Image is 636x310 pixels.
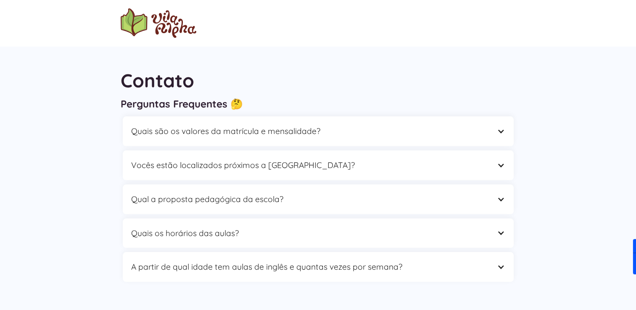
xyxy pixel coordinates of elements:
[121,8,196,38] img: logo Escola Vila Alpha
[123,116,514,146] div: Quais são os valores da matrícula e mensalidade?
[131,193,488,206] div: Qual a proposta pedagógica da escola?
[123,184,514,214] div: Qual a proposta pedagógica da escola?
[123,218,514,248] div: Quais os horários das aulas?
[123,252,514,282] div: A partir de qual idade tem aulas de inglês e quantas vezes por semana?
[121,67,516,94] h1: Contato
[131,159,488,172] div: Vocês estão localizados próximos a [GEOGRAPHIC_DATA]?
[131,260,488,273] div: A partir de qual idade tem aulas de inglês e quantas vezes por semana?
[131,227,488,240] div: Quais os horários das aulas?
[121,97,516,110] h3: Perguntas Frequentes 🤔
[121,8,196,38] a: home
[131,125,488,138] div: Quais são os valores da matrícula e mensalidade?
[123,150,514,180] div: Vocês estão localizados próximos a [GEOGRAPHIC_DATA]?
